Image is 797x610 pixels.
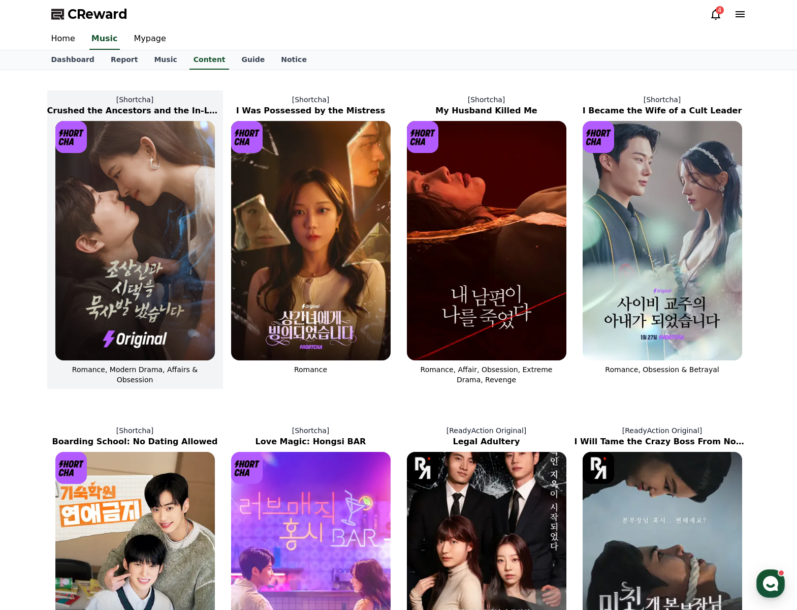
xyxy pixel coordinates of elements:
[146,50,185,70] a: Music
[72,365,198,384] span: Romance, Modern Drama, Affairs & Obsession
[399,105,575,117] h2: My Husband Killed Me
[47,95,223,105] p: [Shortcha]
[55,121,215,360] img: Crushed the Ancestors and the In-Laws
[55,121,87,153] img: [object Object] Logo
[93,338,105,346] span: 대화
[399,95,575,105] p: [Shortcha]
[407,121,566,360] img: My Husband Killed Me
[575,425,750,436] p: [ReadyAction Original]
[231,452,263,484] img: [object Object] Logo
[51,6,127,22] a: CReward
[47,425,223,436] p: [Shortcha]
[294,365,327,374] span: Romance
[223,86,399,393] a: [Shortcha] I Was Possessed by the Mistress I Was Possessed by the Mistress [object Object] Logo R...
[126,28,174,50] a: Mypage
[575,105,750,117] h2: I Became the Wife of a Cult Leader
[223,105,399,117] h2: I Was Possessed by the Mistress
[233,50,273,70] a: Guide
[399,86,575,393] a: [Shortcha] My Husband Killed Me My Husband Killed Me [object Object] Logo Romance, Affair, Obsess...
[583,452,615,484] img: [object Object] Logo
[231,121,263,153] img: [object Object] Logo
[231,121,391,360] img: I Was Possessed by the Mistress
[223,436,399,448] h2: Love Magic: Hongsi BAR
[583,121,742,360] img: I Became the Wife of a Cult Leader
[32,338,38,346] span: 홈
[399,436,575,448] h2: Legal Adultery
[223,95,399,105] p: [Shortcha]
[67,322,131,348] a: 대화
[47,105,223,117] h2: Crushed the Ancestors and the In-Laws
[68,6,127,22] span: CReward
[273,50,315,70] a: Notice
[583,121,615,153] img: [object Object] Logo
[407,121,439,153] img: [object Object] Logo
[575,86,750,393] a: [Shortcha] I Became the Wife of a Cult Leader I Became the Wife of a Cult Leader [object Object] ...
[47,86,223,393] a: [Shortcha] Crushed the Ancestors and the In-Laws Crushed the Ancestors and the In-Laws [object Ob...
[575,95,750,105] p: [Shortcha]
[710,8,722,20] a: 4
[43,28,83,50] a: Home
[189,50,230,70] a: Content
[399,425,575,436] p: [ReadyAction Original]
[605,365,719,374] span: Romance, Obsession & Betrayal
[55,452,87,484] img: [object Object] Logo
[43,50,103,70] a: Dashboard
[89,28,120,50] a: Music
[131,322,195,348] a: 설정
[421,365,553,384] span: Romance, Affair, Obsession, Extreme Drama, Revenge
[3,322,67,348] a: 홈
[157,338,169,346] span: 설정
[103,50,146,70] a: Report
[47,436,223,448] h2: Boarding School: No Dating Allowed
[223,425,399,436] p: [Shortcha]
[407,452,439,484] img: [object Object] Logo
[575,436,750,448] h2: I Will Tame the Crazy Boss From Now On
[716,6,724,14] div: 4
